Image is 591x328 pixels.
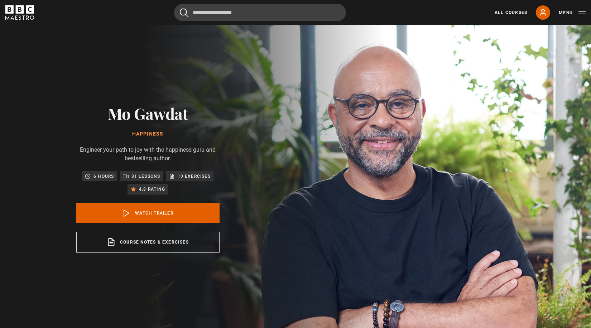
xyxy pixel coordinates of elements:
[495,9,527,16] a: All Courses
[76,104,220,122] h2: Mo Gawdat
[93,173,114,180] p: 6 hours
[178,173,211,180] p: 19 exercises
[559,9,586,16] button: Toggle navigation
[131,173,160,180] p: 31 lessons
[76,232,220,253] a: Course notes & exercises
[76,203,220,223] a: Watch Trailer
[174,4,346,21] input: Search
[180,8,188,17] button: Submit the search query
[76,131,220,137] h1: Happiness
[5,5,34,20] svg: BBC Maestro
[139,186,165,193] p: 4.8 rating
[76,146,220,163] p: Engineer your path to joy with the happiness guru and bestselling author.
